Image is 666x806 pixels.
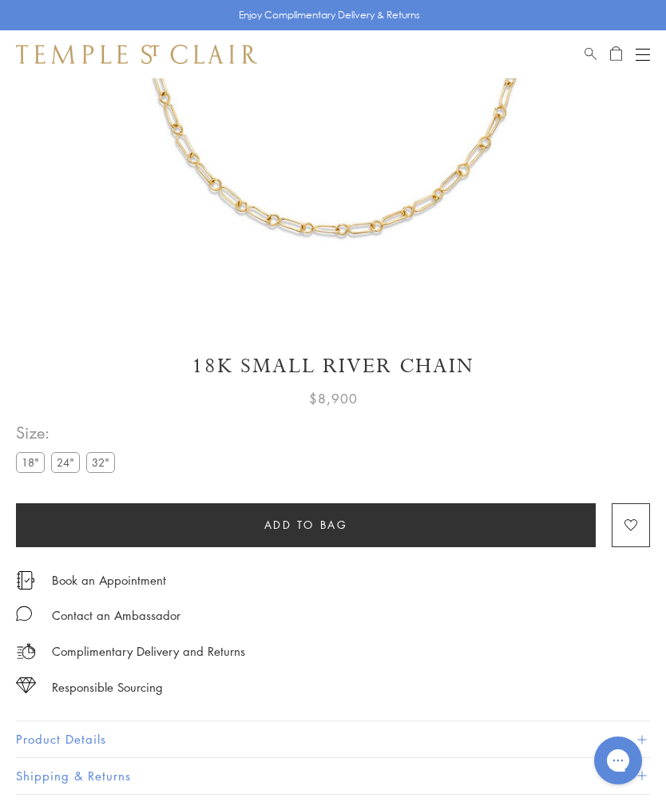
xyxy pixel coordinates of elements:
span: $8,900 [309,388,358,409]
button: Open navigation [636,45,650,64]
img: icon_appointment.svg [16,571,35,590]
a: Book an Appointment [52,571,166,589]
h1: 18K Small River Chain [16,352,650,380]
div: Contact an Ambassador [52,605,180,625]
img: MessageIcon-01_2.svg [16,605,32,621]
a: Open Shopping Bag [610,45,622,64]
a: Search [585,45,597,64]
p: Enjoy Complimentary Delivery & Returns [239,7,420,23]
button: Shipping & Returns [16,758,650,794]
label: 24" [51,452,80,472]
span: Add to bag [264,516,348,534]
label: 18" [16,452,45,472]
button: Product Details [16,721,650,757]
p: Complimentary Delivery and Returns [52,641,245,661]
img: Temple St. Clair [16,45,257,64]
span: Size: [16,419,121,446]
label: 32" [86,452,115,472]
img: icon_sourcing.svg [16,677,36,693]
img: icon_delivery.svg [16,641,36,661]
iframe: Gorgias live chat messenger [586,731,650,790]
div: Responsible Sourcing [52,677,163,697]
button: Add to bag [16,503,596,547]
